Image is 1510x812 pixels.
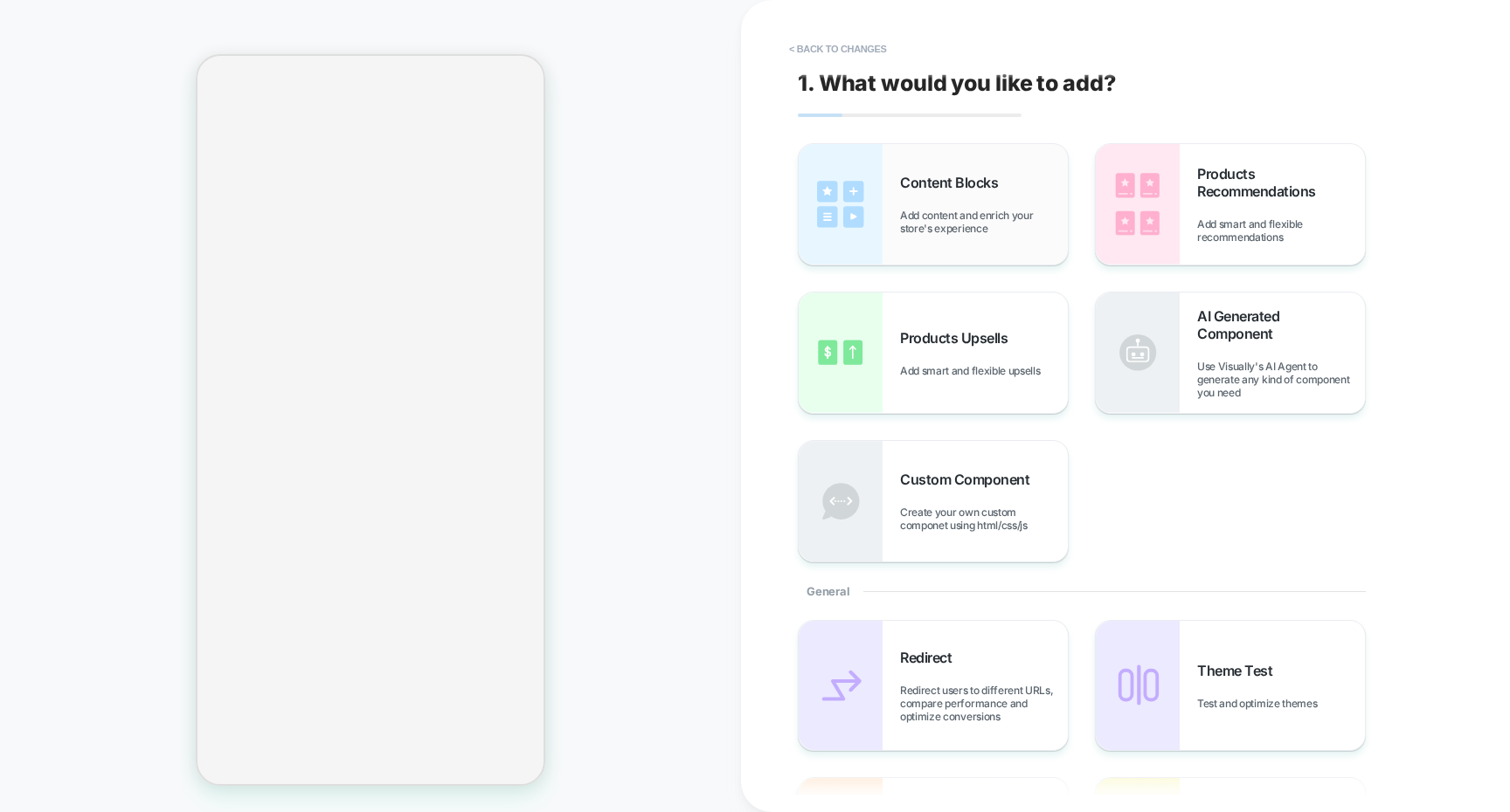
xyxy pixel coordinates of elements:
span: Content Blocks [900,174,1007,191]
span: Products Upsells [900,329,1016,347]
span: Products Recommendations [1197,165,1365,200]
span: Theme Test [1197,662,1281,679]
span: Add smart and flexible recommendations [1197,217,1365,244]
span: Create your own custom componet using html/css/js [900,506,1068,532]
span: AI Generated Component [1197,307,1365,342]
span: Test and optimize themes [1197,697,1326,710]
button: < Back to changes [780,35,896,63]
div: General [798,562,1366,620]
span: 1. What would you like to add? [798,70,1116,96]
span: Redirect users to different URLs, compare performance and optimize conversions [900,684,1068,723]
span: Add content and enrich your store's experience [900,209,1068,235]
span: Add smart and flexible upsells [900,364,1049,377]
span: Custom Component [900,471,1038,488]
span: Redirect [900,649,960,666]
span: Use Visually's AI Agent to generate any kind of component you need [1197,360,1365,399]
iframe: To enrich screen reader interactions, please activate Accessibility in Grammarly extension settings [197,56,544,784]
